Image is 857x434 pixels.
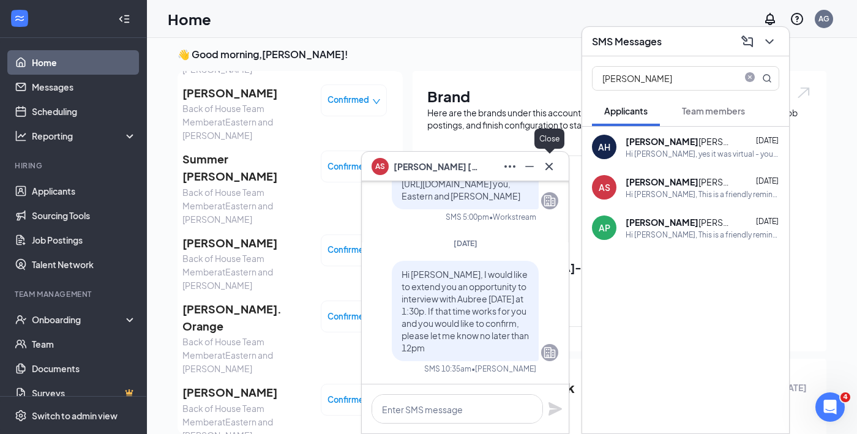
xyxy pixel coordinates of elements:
[327,160,369,173] span: Confirmed
[599,222,610,234] div: AP
[15,410,27,422] svg: Settings
[182,151,311,185] span: Summer [PERSON_NAME]
[598,141,610,153] div: AH
[424,364,471,374] div: SMS 10:35am
[626,217,698,228] b: [PERSON_NAME]
[738,32,757,51] button: ComposeMessage
[743,72,757,84] span: close-circle
[182,335,311,375] span: Back of House Team Member at Eastern and [PERSON_NAME]
[522,159,537,174] svg: Minimize
[756,136,779,145] span: [DATE]
[626,176,736,188] div: [PERSON_NAME]
[539,157,559,176] button: Cross
[756,217,779,226] span: [DATE]
[760,32,779,51] button: ChevronDown
[32,99,137,124] a: Scheduling
[402,269,529,353] span: Hi [PERSON_NAME], I would like to extend you an opportunity to interview with Aubree [DATE] at 1:...
[427,107,812,131] div: Here are the brands under this account. Click into a brand to see your locations, managers, job p...
[32,252,137,277] a: Talent Network
[542,193,557,208] svg: Company
[327,244,369,256] span: Confirmed
[182,84,311,102] span: [PERSON_NAME]
[182,234,311,252] span: [PERSON_NAME]
[626,216,736,228] div: [PERSON_NAME]
[756,176,779,185] span: [DATE]
[15,160,134,171] div: Hiring
[840,392,850,402] span: 4
[599,181,610,193] div: AS
[32,356,137,381] a: Documents
[32,75,137,99] a: Messages
[762,73,772,83] svg: MagnifyingGlass
[604,105,648,116] span: Applicants
[32,130,137,142] div: Reporting
[372,97,381,106] span: down
[500,157,520,176] button: Ellipses
[818,13,829,24] div: AG
[32,203,137,228] a: Sourcing Tools
[394,160,479,173] span: [PERSON_NAME] [PERSON_NAME]
[534,129,564,149] div: Close
[32,228,137,252] a: Job Postings
[168,9,211,29] h1: Home
[15,130,27,142] svg: Analysis
[740,34,755,49] svg: ComposeMessage
[762,34,777,49] svg: ChevronDown
[32,410,118,422] div: Switch to admin view
[626,230,779,240] div: Hi [PERSON_NAME], This is a friendly reminder. Your interview with [DEMOGRAPHIC_DATA]-fil-A for F...
[626,176,698,187] b: [PERSON_NAME]
[790,12,804,26] svg: QuestionInfo
[763,12,777,26] svg: Notifications
[446,212,489,222] div: SMS 5:00pm
[520,157,539,176] button: Minimize
[15,289,134,299] div: Team Management
[626,136,698,147] b: [PERSON_NAME]
[182,301,311,335] span: [PERSON_NAME]. Orange
[548,402,563,416] svg: Plane
[182,252,311,292] span: Back of House Team Member at Eastern and [PERSON_NAME]
[32,313,126,326] div: Onboarding
[542,159,556,174] svg: Cross
[15,313,27,326] svg: UserCheck
[743,72,757,82] span: close-circle
[427,86,812,107] h1: Brand
[815,392,845,422] iframe: Intercom live chat
[503,159,517,174] svg: Ellipses
[178,48,826,61] h3: 👋 Good morning, [PERSON_NAME] !
[542,345,557,360] svg: Company
[13,12,26,24] svg: WorkstreamLogo
[626,149,779,159] div: Hi [PERSON_NAME], yes it was virtual - you're welcome to reschedule for next week.
[327,310,369,323] span: Confirmed
[682,105,745,116] span: Team members
[592,35,662,48] h3: SMS Messages
[182,384,311,401] span: [PERSON_NAME]
[182,185,311,226] span: Back of House Team Member at Eastern and [PERSON_NAME]
[182,102,311,142] span: Back of House Team Member at Eastern and [PERSON_NAME]
[32,179,137,203] a: Applicants
[32,50,137,75] a: Home
[32,332,137,356] a: Team
[471,364,536,374] span: • [PERSON_NAME]
[118,13,130,25] svg: Collapse
[454,239,477,248] span: [DATE]
[796,86,812,100] img: open.6027fd2a22e1237b5b06.svg
[327,394,369,406] span: Confirmed
[327,94,369,106] span: Confirmed
[626,135,736,148] div: [PERSON_NAME]
[593,67,738,90] input: Search applicant
[626,189,779,200] div: Hi [PERSON_NAME], This is a friendly reminder. Your interview with [DEMOGRAPHIC_DATA]-fil-A for B...
[32,381,137,405] a: SurveysCrown
[489,212,536,222] span: • Workstream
